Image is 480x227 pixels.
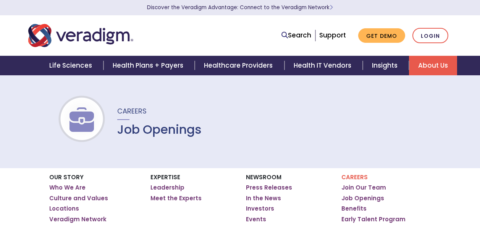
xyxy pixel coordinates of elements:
a: In the News [246,195,281,202]
a: Search [281,30,311,41]
a: Culture and Values [49,195,108,202]
a: Benefits [341,205,367,212]
a: Login [412,28,448,44]
a: About Us [409,56,457,75]
a: Meet the Experts [150,195,202,202]
a: Job Openings [341,195,384,202]
span: Learn More [330,4,333,11]
a: Events [246,216,266,223]
a: Locations [49,205,79,212]
a: Veradigm Network [49,216,107,223]
a: Who We Are [49,184,86,191]
a: Leadership [150,184,184,191]
a: Get Demo [358,28,405,43]
a: Early Talent Program [341,216,406,223]
a: Support [319,31,346,40]
a: Discover the Veradigm Advantage: Connect to the Veradigm NetworkLearn More [147,4,333,11]
a: Press Releases [246,184,292,191]
a: Join Our Team [341,184,386,191]
a: Investors [246,205,274,212]
img: Veradigm logo [28,23,133,48]
a: Life Sciences [40,56,103,75]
